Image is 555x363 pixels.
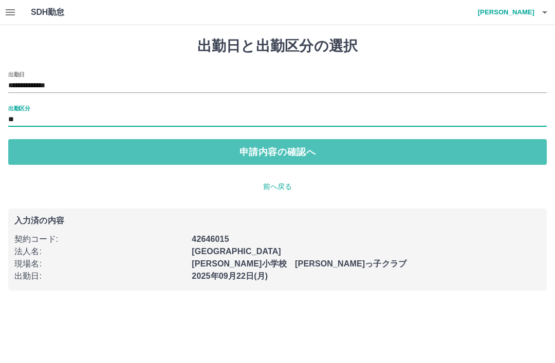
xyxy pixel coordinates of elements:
[8,37,547,55] h1: 出勤日と出勤区分の選択
[14,258,186,270] p: 現場名 :
[8,104,30,112] label: 出勤区分
[14,270,186,282] p: 出勤日 :
[8,139,547,165] button: 申請内容の確認へ
[14,217,541,225] p: 入力済の内容
[192,235,229,243] b: 42646015
[192,247,281,256] b: [GEOGRAPHIC_DATA]
[192,272,268,280] b: 2025年09月22日(月)
[8,181,547,192] p: 前へ戻る
[14,233,186,245] p: 契約コード :
[8,70,25,78] label: 出勤日
[192,259,406,268] b: [PERSON_NAME]小学校 [PERSON_NAME]っ子クラブ
[14,245,186,258] p: 法人名 :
